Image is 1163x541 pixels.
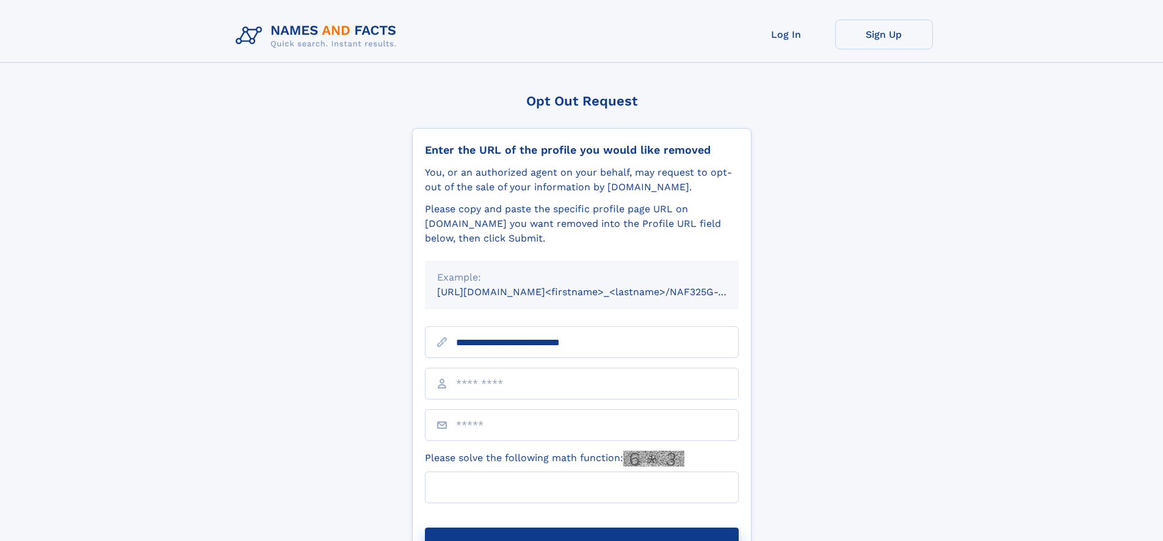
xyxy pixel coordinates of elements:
small: [URL][DOMAIN_NAME]<firstname>_<lastname>/NAF325G-xxxxxxxx [437,286,762,298]
div: Enter the URL of the profile you would like removed [425,143,739,157]
a: Sign Up [835,20,933,49]
div: You, or an authorized agent on your behalf, may request to opt-out of the sale of your informatio... [425,165,739,195]
div: Example: [437,270,726,285]
div: Please copy and paste the specific profile page URL on [DOMAIN_NAME] you want removed into the Pr... [425,202,739,246]
div: Opt Out Request [412,93,752,109]
img: Logo Names and Facts [231,20,407,52]
a: Log In [737,20,835,49]
label: Please solve the following math function: [425,451,684,467]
